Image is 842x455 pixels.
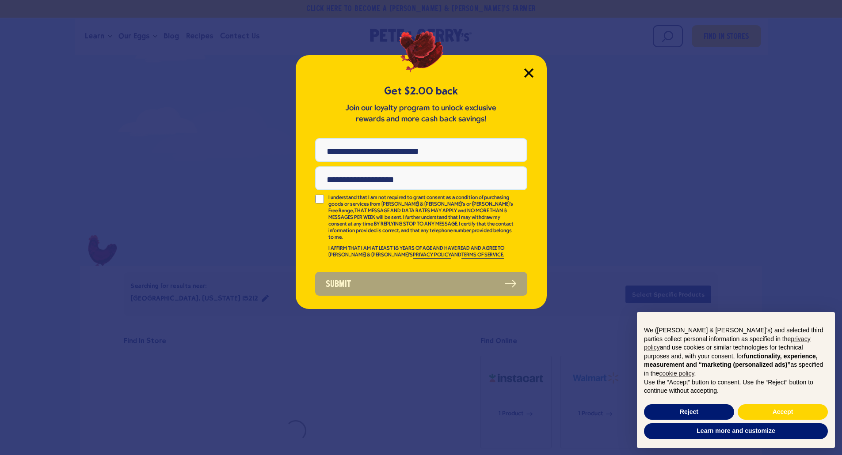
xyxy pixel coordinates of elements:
button: Accept [738,404,828,420]
button: Close Modal [524,68,533,78]
p: Use the “Accept” button to consent. Use the “Reject” button to continue without accepting. [644,378,828,395]
p: I AFFIRM THAT I AM AT LEAST 18 YEARS OF AGE AND HAVE READ AND AGREE TO [PERSON_NAME] & [PERSON_NA... [328,245,515,259]
p: I understand that I am not required to grant consent as a condition of purchasing goods or servic... [328,195,515,241]
button: Learn more and customize [644,423,828,439]
input: I understand that I am not required to grant consent as a condition of purchasing goods or servic... [315,195,324,203]
p: Join our loyalty program to unlock exclusive rewards and more cash back savings! [344,103,499,125]
a: PRIVACY POLICY [413,252,451,259]
a: TERMS OF SERVICE. [461,252,504,259]
h5: Get $2.00 back [315,84,527,98]
button: Reject [644,404,734,420]
p: We ([PERSON_NAME] & [PERSON_NAME]'s) and selected third parties collect personal information as s... [644,326,828,378]
button: Submit [315,272,527,296]
a: cookie policy [659,370,694,377]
